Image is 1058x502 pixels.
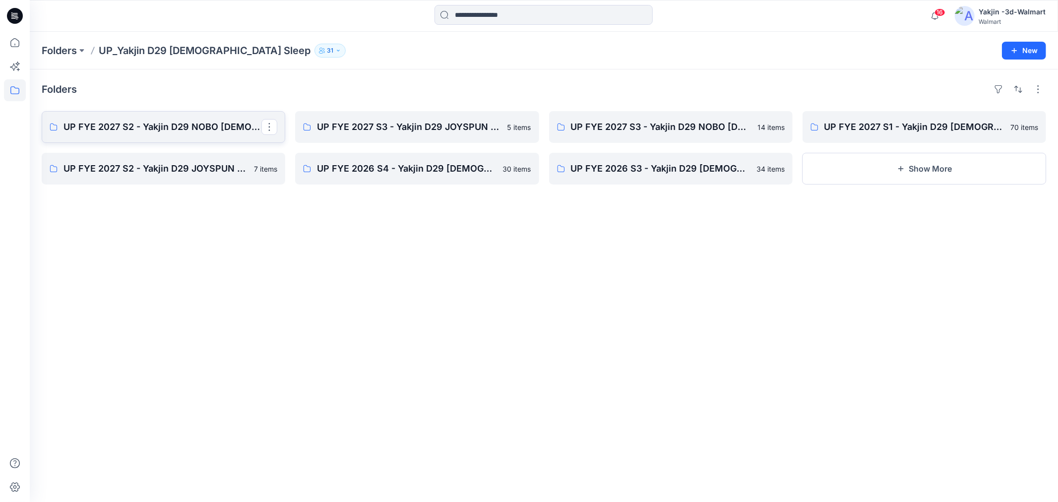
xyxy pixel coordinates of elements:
[503,164,531,174] p: 30 items
[295,153,539,185] a: UP FYE 2026 S4 - Yakjin D29 [DEMOGRAPHIC_DATA] Sleepwear30 items
[549,153,793,185] a: UP FYE 2026 S3 - Yakjin D29 [DEMOGRAPHIC_DATA] Sleepwear34 items
[327,45,333,56] p: 31
[507,122,531,132] p: 5 items
[934,8,945,16] span: 16
[1010,122,1038,132] p: 70 items
[42,111,285,143] a: UP FYE 2027 S2 - Yakjin D29 NOBO [DEMOGRAPHIC_DATA] Sleepwear
[571,162,750,176] p: UP FYE 2026 S3 - Yakjin D29 [DEMOGRAPHIC_DATA] Sleepwear
[317,162,497,176] p: UP FYE 2026 S4 - Yakjin D29 [DEMOGRAPHIC_DATA] Sleepwear
[979,18,1046,25] div: Walmart
[979,6,1046,18] div: Yakjin -3d-Walmart
[63,120,261,134] p: UP FYE 2027 S2 - Yakjin D29 NOBO [DEMOGRAPHIC_DATA] Sleepwear
[803,111,1046,143] a: UP FYE 2027 S1 - Yakjin D29 [DEMOGRAPHIC_DATA] Sleepwear70 items
[1002,42,1046,60] button: New
[295,111,539,143] a: UP FYE 2027 S3 - Yakjin D29 JOYSPUN [DEMOGRAPHIC_DATA] Sleepwear5 items
[63,162,248,176] p: UP FYE 2027 S2 - Yakjin D29 JOYSPUN [DEMOGRAPHIC_DATA] Sleepwear
[756,164,785,174] p: 34 items
[99,44,311,58] p: UP_Yakjin D29 [DEMOGRAPHIC_DATA] Sleep
[317,120,501,134] p: UP FYE 2027 S3 - Yakjin D29 JOYSPUN [DEMOGRAPHIC_DATA] Sleepwear
[803,153,1046,185] button: Show More
[42,83,77,95] h4: Folders
[42,44,77,58] a: Folders
[571,120,751,134] p: UP FYE 2027 S3 - Yakjin D29 NOBO [DEMOGRAPHIC_DATA] Sleepwear
[254,164,277,174] p: 7 items
[42,153,285,185] a: UP FYE 2027 S2 - Yakjin D29 JOYSPUN [DEMOGRAPHIC_DATA] Sleepwear7 items
[824,120,1004,134] p: UP FYE 2027 S1 - Yakjin D29 [DEMOGRAPHIC_DATA] Sleepwear
[549,111,793,143] a: UP FYE 2027 S3 - Yakjin D29 NOBO [DEMOGRAPHIC_DATA] Sleepwear14 items
[757,122,785,132] p: 14 items
[314,44,346,58] button: 31
[955,6,975,26] img: avatar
